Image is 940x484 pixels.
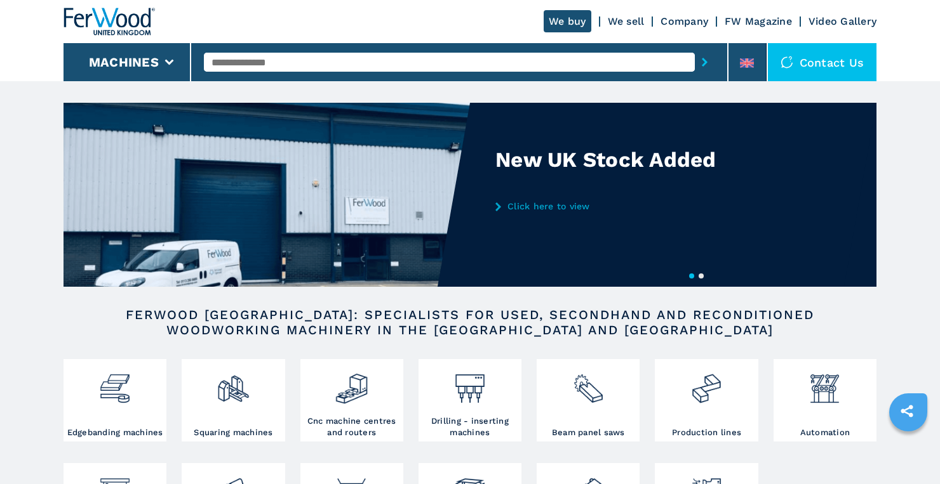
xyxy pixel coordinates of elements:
h3: Edgebanding machines [67,427,163,438]
img: New UK Stock Added [64,103,470,287]
h3: Automation [800,427,850,438]
a: Cnc machine centres and routers [300,359,403,441]
img: squadratrici_2.png [217,362,250,405]
h3: Squaring machines [194,427,272,438]
a: Edgebanding machines [64,359,166,441]
img: Ferwood [64,8,155,36]
a: Production lines [655,359,758,441]
h3: Drilling - inserting machines [422,415,518,438]
a: Beam panel saws [537,359,640,441]
img: linee_di_produzione_2.png [690,362,723,405]
h2: FERWOOD [GEOGRAPHIC_DATA]: SPECIALISTS FOR USED, SECONDHAND AND RECONDITIONED WOODWORKING MACHINE... [104,307,836,337]
div: Contact us [768,43,877,81]
a: Drilling - inserting machines [419,359,521,441]
a: We buy [544,10,591,32]
iframe: Chat [886,427,930,474]
a: Click here to view [495,201,744,211]
img: sezionatrici_2.png [572,362,605,405]
h3: Cnc machine centres and routers [304,415,400,438]
button: 2 [699,273,704,278]
a: Squaring machines [182,359,285,441]
a: Company [661,15,708,27]
a: Automation [774,359,876,441]
button: Machines [89,55,159,70]
img: foratrici_inseritrici_2.png [453,362,487,405]
a: We sell [608,15,645,27]
h3: Production lines [672,427,741,438]
h3: Beam panel saws [552,427,625,438]
button: 1 [689,273,694,278]
button: submit-button [695,48,715,77]
img: centro_di_lavoro_cnc_2.png [335,362,368,405]
a: FW Magazine [725,15,792,27]
img: bordatrici_1.png [98,362,131,405]
img: automazione.png [808,362,842,405]
img: Contact us [781,56,793,69]
a: Video Gallery [809,15,876,27]
a: sharethis [891,395,923,427]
